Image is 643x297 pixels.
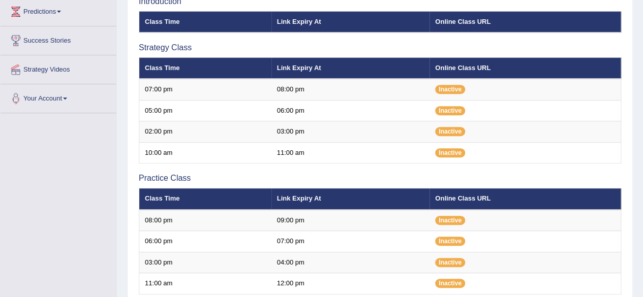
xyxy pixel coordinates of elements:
td: 04:00 pm [271,252,430,273]
td: 06:00 pm [139,231,271,252]
td: 03:00 pm [139,252,271,273]
th: Link Expiry At [271,11,430,32]
span: Inactive [435,279,465,288]
span: Inactive [435,216,465,225]
th: Online Class URL [430,188,621,210]
td: 07:00 pm [139,79,271,100]
th: Link Expiry At [271,57,430,79]
span: Inactive [435,127,465,136]
td: 06:00 pm [271,100,430,121]
th: Class Time [139,11,271,32]
th: Online Class URL [430,57,621,79]
a: Success Stories [1,26,116,52]
th: Online Class URL [430,11,621,32]
th: Link Expiry At [271,188,430,210]
td: 11:00 am [271,142,430,163]
span: Inactive [435,85,465,94]
td: 07:00 pm [271,231,430,252]
td: 02:00 pm [139,121,271,143]
th: Class Time [139,57,271,79]
a: Your Account [1,84,116,110]
td: 05:00 pm [139,100,271,121]
td: 09:00 pm [271,210,430,231]
span: Inactive [435,258,465,267]
span: Inactive [435,148,465,157]
td: 03:00 pm [271,121,430,143]
td: 12:00 pm [271,273,430,294]
th: Class Time [139,188,271,210]
h3: Practice Class [139,174,621,183]
h3: Strategy Class [139,43,621,52]
span: Inactive [435,237,465,246]
td: 08:00 pm [139,210,271,231]
span: Inactive [435,106,465,115]
td: 10:00 am [139,142,271,163]
td: 11:00 am [139,273,271,294]
a: Strategy Videos [1,55,116,81]
td: 08:00 pm [271,79,430,100]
